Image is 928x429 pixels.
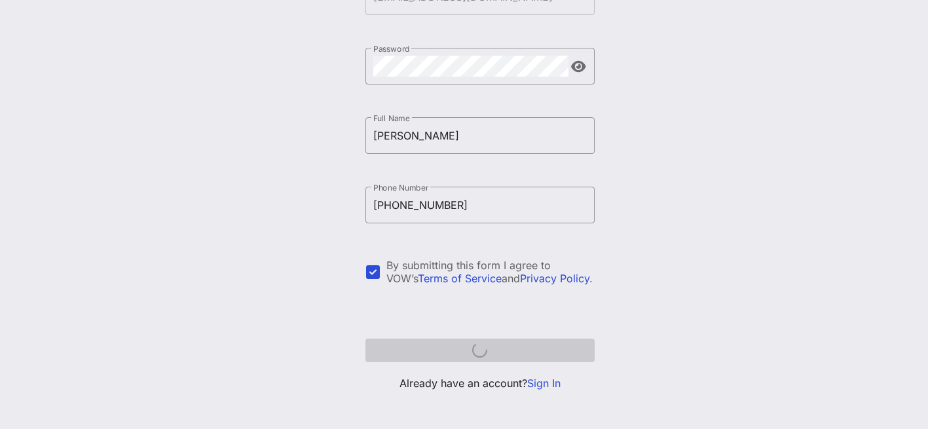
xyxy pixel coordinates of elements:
[527,377,561,390] a: Sign In
[571,60,586,73] button: append icon
[520,272,589,285] a: Privacy Policy
[373,44,410,54] label: Password
[418,272,502,285] a: Terms of Service
[373,183,428,193] label: Phone Number
[365,375,595,391] p: Already have an account?
[373,113,410,123] label: Full Name
[386,259,595,285] div: By submitting this form I agree to VOW’s and .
